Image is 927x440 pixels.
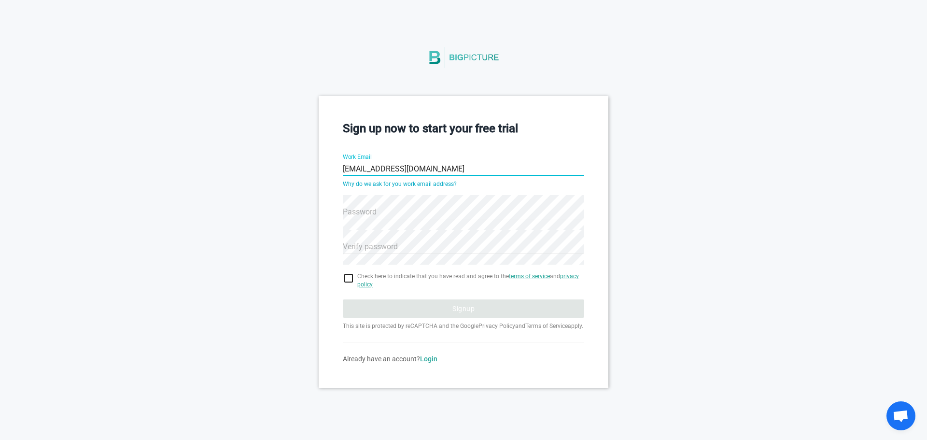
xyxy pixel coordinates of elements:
[478,323,515,329] a: Privacy Policy
[886,401,915,430] a: Open chat
[343,354,584,364] div: Already have an account?
[343,120,584,137] h3: Sign up now to start your free trial
[420,355,437,363] a: Login
[343,181,457,187] a: Why do we ask for you work email address?
[525,323,568,329] a: Terms of Service
[357,272,584,289] span: Check here to indicate that you have read and agree to the and
[427,37,500,78] img: BigPicture
[343,322,584,330] p: This site is protected by reCAPTCHA and the Google and apply.
[343,299,584,318] button: Signup
[509,273,550,280] a: terms of service
[357,273,579,288] a: privacy policy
